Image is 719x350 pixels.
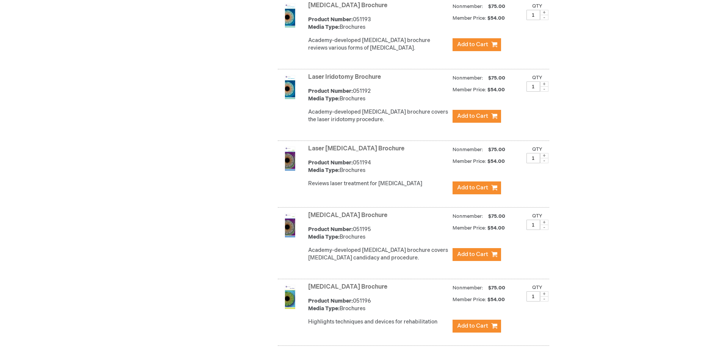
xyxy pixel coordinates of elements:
[278,147,302,171] img: Laser Trabeculoplasty Brochure
[308,180,449,187] div: Reviews laser treatment for [MEDICAL_DATA]
[308,297,449,312] div: 051196 Brochures
[278,75,302,99] img: Laser Iridotomy Brochure
[532,213,542,219] label: Qty
[308,88,353,94] strong: Product Number:
[453,320,501,333] button: Add to Cart
[453,2,483,11] strong: Nonmember:
[308,16,353,23] strong: Product Number:
[453,225,486,231] strong: Member Price:
[526,10,540,20] input: Qty
[453,283,483,293] strong: Nonmember:
[278,213,302,237] img: LASIK Brochure
[308,283,387,291] a: [MEDICAL_DATA] Brochure
[457,251,488,258] span: Add to Cart
[308,95,340,102] strong: Media Type:
[308,145,404,152] a: Laser [MEDICAL_DATA] Brochure
[487,285,506,291] span: $75.00
[526,220,540,230] input: Qty
[308,73,381,81] a: Laser Iridotomy Brochure
[308,318,449,326] div: Highlights techniques and devices for rehabilitation
[487,3,506,9] span: $75.00
[308,226,353,233] strong: Product Number:
[453,15,486,21] strong: Member Price:
[453,212,483,221] strong: Nonmember:
[453,110,501,123] button: Add to Cart
[487,297,506,303] span: $54.00
[526,291,540,302] input: Qty
[308,247,449,262] div: Academy-developed [MEDICAL_DATA] brochure covers [MEDICAL_DATA] candidacy and procedure.
[308,2,387,9] a: [MEDICAL_DATA] Brochure
[457,41,488,48] span: Add to Cart
[308,298,353,304] strong: Product Number:
[487,213,506,219] span: $75.00
[453,181,501,194] button: Add to Cart
[526,81,540,92] input: Qty
[532,284,542,291] label: Qty
[308,37,449,52] div: Academy-developed [MEDICAL_DATA] brochure reviews various forms of [MEDICAL_DATA].
[457,322,488,330] span: Add to Cart
[308,16,449,31] div: 051193 Brochures
[532,3,542,9] label: Qty
[308,234,340,240] strong: Media Type:
[308,212,387,219] a: [MEDICAL_DATA] Brochure
[487,75,506,81] span: $75.00
[487,147,506,153] span: $75.00
[526,153,540,163] input: Qty
[453,158,486,164] strong: Member Price:
[532,146,542,152] label: Qty
[308,226,449,241] div: 051195 Brochures
[457,184,488,191] span: Add to Cart
[453,73,483,83] strong: Nonmember:
[487,225,506,231] span: $54.00
[487,15,506,21] span: $54.00
[308,108,449,123] div: Academy-developed [MEDICAL_DATA] brochure covers the laser iridotomy procedure.
[487,158,506,164] span: $54.00
[453,248,501,261] button: Add to Cart
[453,87,486,93] strong: Member Price:
[278,285,302,309] img: Low Vision Brochure
[457,112,488,120] span: Add to Cart
[453,297,486,303] strong: Member Price:
[308,24,340,30] strong: Media Type:
[308,167,340,173] strong: Media Type:
[278,3,302,28] img: Laser Eye Surgery Brochure
[308,159,353,166] strong: Product Number:
[308,87,449,103] div: 051192 Brochures
[308,159,449,174] div: 051194 Brochures
[532,75,542,81] label: Qty
[453,145,483,155] strong: Nonmember:
[308,305,340,312] strong: Media Type:
[453,38,501,51] button: Add to Cart
[487,87,506,93] span: $54.00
